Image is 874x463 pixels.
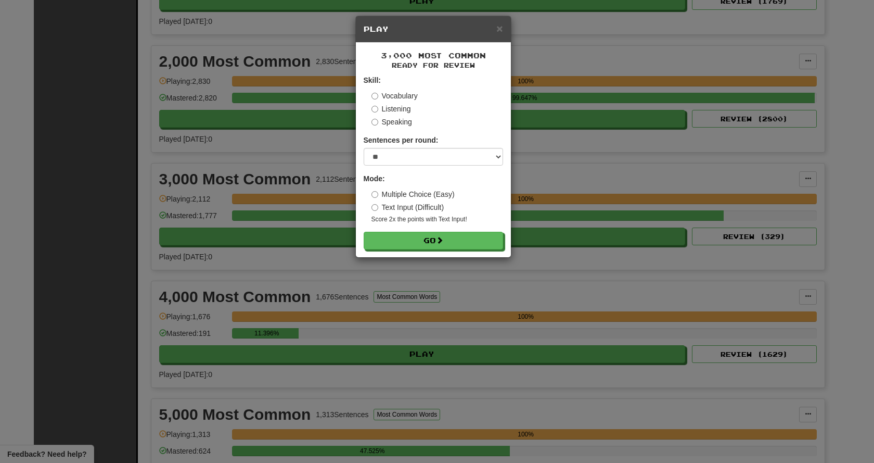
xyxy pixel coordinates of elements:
[364,61,503,70] small: Ready for Review
[371,204,378,211] input: Text Input (Difficult)
[496,22,503,34] span: ×
[496,23,503,34] button: Close
[364,76,381,84] strong: Skill:
[371,119,378,126] input: Speaking
[381,51,486,60] span: 3,000 Most Common
[371,91,418,101] label: Vocabulary
[371,215,503,224] small: Score 2x the points with Text Input !
[364,174,385,183] strong: Mode:
[371,191,378,198] input: Multiple Choice (Easy)
[371,93,378,99] input: Vocabulary
[364,24,503,34] h5: Play
[371,117,412,127] label: Speaking
[371,104,411,114] label: Listening
[371,189,455,199] label: Multiple Choice (Easy)
[364,135,439,145] label: Sentences per round:
[371,202,444,212] label: Text Input (Difficult)
[364,232,503,249] button: Go
[371,106,378,112] input: Listening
